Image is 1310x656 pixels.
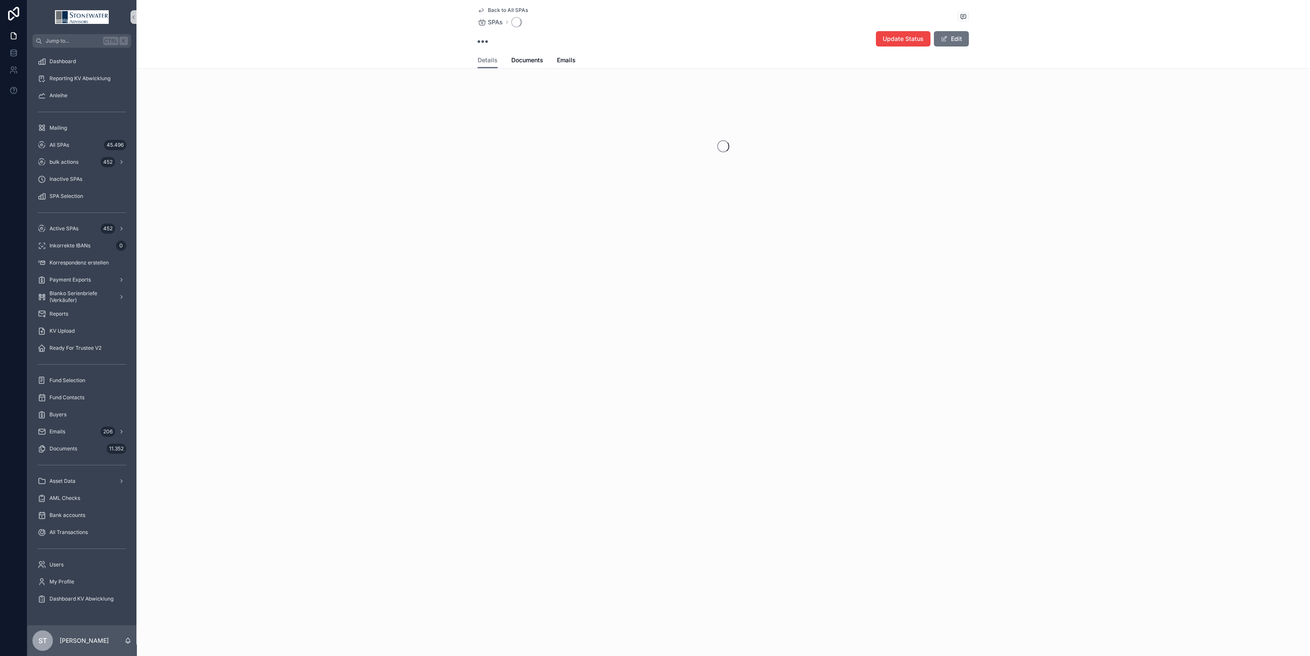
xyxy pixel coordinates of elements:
[101,427,115,437] div: 206
[511,56,543,64] span: Documents
[46,38,100,44] span: Jump to...
[49,495,80,502] span: AML Checks
[511,52,543,70] a: Documents
[32,574,131,589] a: My Profile
[32,508,131,523] a: Bank accounts
[101,157,115,167] div: 452
[49,225,78,232] span: Active SPAs
[49,328,75,334] span: KV Upload
[49,176,82,183] span: Inactive SPAs
[116,241,126,251] div: 0
[49,411,67,418] span: Buyers
[478,56,498,64] span: Details
[49,142,69,148] span: All SPAs
[49,345,101,351] span: Ready For Trustee V2
[32,473,131,489] a: Asset Data
[49,561,64,568] span: Users
[49,428,65,435] span: Emails
[557,52,576,70] a: Emails
[557,56,576,64] span: Emails
[32,289,131,305] a: Blanko Serienbriefe (Verkäufer)
[32,71,131,86] a: Reporting KV Abwicklung
[49,578,74,585] span: My Profile
[32,441,131,456] a: Documents11.352
[49,529,88,536] span: All Transactions
[103,37,119,45] span: Ctrl
[32,120,131,136] a: Mailing
[488,18,503,26] span: SPAs
[49,125,67,131] span: Mailing
[27,48,136,618] div: scrollable content
[49,92,67,99] span: Anleihe
[120,38,127,44] span: K
[32,557,131,572] a: Users
[883,35,924,43] span: Update Status
[32,424,131,439] a: Emails206
[49,193,83,200] span: SPA Selection
[32,323,131,339] a: KV Upload
[49,445,77,452] span: Documents
[60,636,109,645] p: [PERSON_NAME]
[49,75,110,82] span: Reporting KV Abwicklung
[32,306,131,322] a: Reports
[49,595,113,602] span: Dashboard KV Abwicklung
[49,58,76,65] span: Dashboard
[32,591,131,607] a: Dashboard KV Abwicklung
[32,272,131,287] a: Payment Exports
[49,478,75,485] span: Asset Data
[32,189,131,204] a: SPA Selection
[49,394,84,401] span: Fund Contacts
[101,224,115,234] div: 452
[49,512,85,519] span: Bank accounts
[478,7,528,14] a: Back to All SPAs
[32,171,131,187] a: Inactive SPAs
[32,340,131,356] a: Ready For Trustee V2
[49,159,78,165] span: bulk actions
[32,221,131,236] a: Active SPAs452
[876,31,930,46] button: Update Status
[32,525,131,540] a: All Transactions
[32,390,131,405] a: Fund Contacts
[55,10,109,24] img: App logo
[478,18,503,26] a: SPAs
[32,491,131,506] a: AML Checks
[32,54,131,69] a: Dashboard
[32,137,131,153] a: All SPAs45.496
[32,154,131,170] a: bulk actions452
[478,52,498,69] a: Details
[49,377,85,384] span: Fund Selection
[104,140,126,150] div: 45.496
[32,238,131,253] a: Inkorrekte IBANs0
[32,88,131,103] a: Anleihe
[488,7,528,14] span: Back to All SPAs
[32,407,131,422] a: Buyers
[934,31,969,46] button: Edit
[38,636,47,646] span: ST
[49,290,112,304] span: Blanko Serienbriefe (Verkäufer)
[49,242,90,249] span: Inkorrekte IBANs
[32,34,131,48] button: Jump to...CtrlK
[49,311,68,317] span: Reports
[107,444,126,454] div: 11.352
[49,259,109,266] span: Korrespondenz erstellen
[49,276,91,283] span: Payment Exports
[32,373,131,388] a: Fund Selection
[32,255,131,270] a: Korrespondenz erstellen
